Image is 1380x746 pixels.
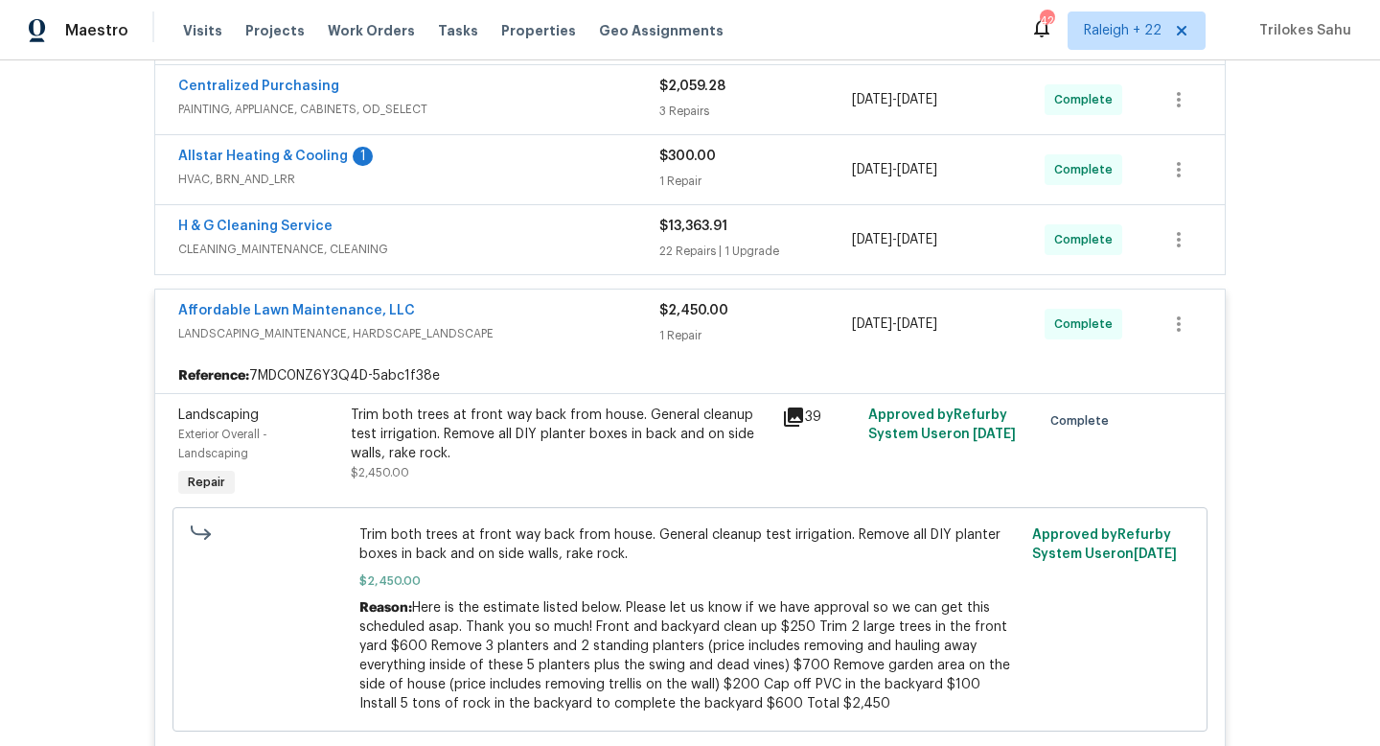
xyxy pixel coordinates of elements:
[178,324,659,343] span: LANDSCAPING_MAINTENANCE, HARDSCAPE_LANDSCAPE
[245,21,305,40] span: Projects
[659,242,852,261] div: 22 Repairs | 1 Upgrade
[501,21,576,40] span: Properties
[359,601,412,615] span: Reason:
[1032,528,1177,561] span: Approved by Refurby System User on
[1050,411,1116,431] span: Complete
[852,90,937,109] span: -
[852,230,937,249] span: -
[359,525,1022,564] span: Trim both trees at front way back from house. General cleanup test irrigation. Remove all DIY pla...
[438,24,478,37] span: Tasks
[178,408,259,422] span: Landscaping
[178,100,659,119] span: PAINTING, APPLIANCE, CABINETS, OD_SELECT
[65,21,128,40] span: Maestro
[359,571,1022,591] span: $2,450.00
[659,102,852,121] div: 3 Repairs
[1054,90,1120,109] span: Complete
[178,170,659,189] span: HVAC, BRN_AND_LRR
[897,233,937,246] span: [DATE]
[1040,12,1053,31] div: 423
[973,428,1016,441] span: [DATE]
[1084,21,1161,40] span: Raleigh + 22
[782,406,857,429] div: 39
[359,601,1010,711] span: Here is the estimate listed below. Please let us know if we have approval so we can get this sche...
[1054,230,1120,249] span: Complete
[351,467,409,478] span: $2,450.00
[178,220,333,233] a: H & G Cleaning Service
[178,304,415,317] a: Affordable Lawn Maintenance, LLC
[897,93,937,106] span: [DATE]
[659,172,852,191] div: 1 Repair
[353,147,373,166] div: 1
[1134,548,1177,561] span: [DATE]
[1054,160,1120,179] span: Complete
[178,80,339,93] a: Centralized Purchasing
[868,408,1016,441] span: Approved by Refurby System User on
[178,150,348,163] a: Allstar Heating & Cooling
[852,160,937,179] span: -
[659,220,727,233] span: $13,363.91
[852,315,937,334] span: -
[178,366,249,385] b: Reference:
[659,304,728,317] span: $2,450.00
[351,406,770,463] div: Trim both trees at front way back from house. General cleanup test irrigation. Remove all DIY pla...
[852,317,892,331] span: [DATE]
[328,21,415,40] span: Work Orders
[178,429,267,459] span: Exterior Overall - Landscaping
[180,473,233,492] span: Repair
[155,359,1225,393] div: 7MDC0NZ6Y3Q4D-5abc1f38e
[1252,21,1351,40] span: Trilokes Sahu
[659,150,716,163] span: $300.00
[178,240,659,259] span: CLEANING_MAINTENANCE, CLEANING
[897,317,937,331] span: [DATE]
[183,21,222,40] span: Visits
[852,233,892,246] span: [DATE]
[1054,315,1120,334] span: Complete
[659,80,725,93] span: $2,059.28
[852,163,892,176] span: [DATE]
[659,326,852,345] div: 1 Repair
[897,163,937,176] span: [DATE]
[599,21,724,40] span: Geo Assignments
[852,93,892,106] span: [DATE]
